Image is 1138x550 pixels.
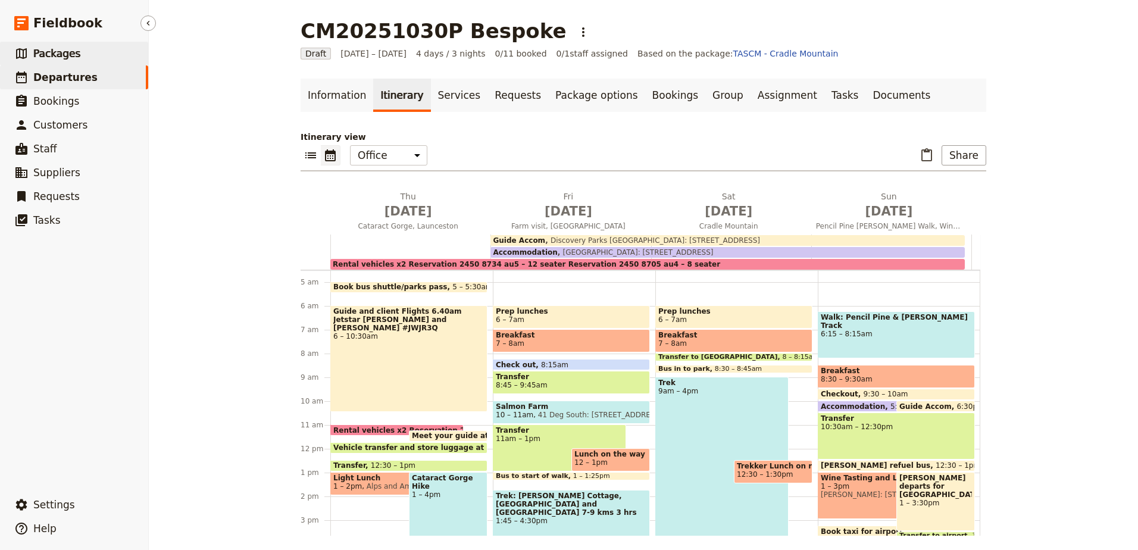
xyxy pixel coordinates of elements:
span: Departures [33,71,98,83]
span: 1 – 3pm [821,482,948,490]
span: 6 – 7am [496,315,524,324]
h2: Fri [495,190,641,220]
div: Trek9am – 4pm [655,377,789,543]
a: Package options [548,79,645,112]
div: 11 am [301,420,330,430]
span: 12:30 – 1:30pm [737,470,793,479]
span: 5:45pm – 10am [890,402,946,410]
div: Meet your guide at [GEOGRAPHIC_DATA], be trek ready [409,430,487,442]
span: Bookings [33,95,79,107]
span: Based on the package: [637,48,838,60]
div: Book bus shuttle/parks pass5 – 5:30am [330,282,487,293]
span: Requests [33,190,80,202]
a: Bookings [645,79,705,112]
a: Itinerary [373,79,430,112]
div: 3 pm [301,515,330,525]
a: Assignment [751,79,824,112]
span: Book bus shuttle/parks pass [333,283,452,291]
div: Transfer to airport3:30 – 3:45pm [896,532,975,540]
button: Sun [DATE]Pencil Pine [PERSON_NAME] Walk, Winery Lunch [811,190,971,235]
span: Wine Tasting and Lunch [821,474,948,482]
span: 12 – 1pm [574,458,608,467]
div: Light Lunch1 – 2pmAlps and Amici - [STREET_ADDRESS][PERSON_NAME] [330,472,464,495]
div: Transfer8:45 – 9:45am [493,371,650,394]
span: 9:30 – 10am [864,390,908,398]
span: Fieldbook [33,14,102,32]
span: 5 – 5:30am [452,283,492,291]
span: 6:30pm – 10am [956,402,1012,410]
button: Paste itinerary item [917,145,937,165]
span: Lunch on the way [574,450,647,458]
button: Fri [DATE]Farm visit, [GEOGRAPHIC_DATA] [490,190,651,235]
span: Draft [301,48,331,60]
div: 9 am [301,373,330,382]
div: Wine Tasting and Lunch1 – 3pm[PERSON_NAME]: [STREET_ADDRESS] [818,472,951,519]
span: 8:15am [541,361,568,368]
h2: Thu [335,190,481,220]
a: Requests [487,79,548,112]
button: Calendar view [321,145,340,165]
div: [PERSON_NAME] refuel bus12:30 – 1pm [818,460,975,471]
div: Guide Accom6:30pm – 10am [896,401,975,412]
span: Transfer [496,373,647,381]
div: 2 pm [301,492,330,501]
span: Breakfast [821,367,972,375]
span: Help [33,523,57,535]
span: Tasks [33,214,61,226]
span: Rental vehicles x2 Reservation 2450 8734 au5 – 12 seater Reservation 2450 8705 au4 – 8 seater [333,426,725,434]
span: 3:30 – 3:45pm [972,532,1020,539]
div: Guide AccomDiscovery Parks [GEOGRAPHIC_DATA]: [STREET_ADDRESS] [490,235,964,246]
span: Bus in to park [658,365,715,373]
span: Checkout [821,390,864,398]
span: Check out [496,361,541,368]
div: Checkout9:30 – 10am [818,389,975,400]
div: Bus in to park8:30 – 8:45am [655,365,812,373]
button: Sat [DATE]Cradle Mountain [651,190,811,235]
div: Prep lunches6 – 7am [493,305,650,329]
div: Salmon Farm10 – 11am41 Deg South: [STREET_ADDRESS][US_STATE] [493,401,650,424]
div: Rental vehicles x2 Reservation 2450 8734 au5 – 12 seater Reservation 2450 8705 au4 – 8 seater [330,259,965,270]
span: Settings [33,499,75,511]
span: 1 – 4pm [412,490,484,499]
div: Trekker Lunch on route12:30 – 1:30pm [734,460,812,483]
div: [PERSON_NAME] departs for [GEOGRAPHIC_DATA].1 – 3:30pm [896,472,975,531]
span: 4 days / 3 nights [416,48,486,60]
span: 10 – 11am [496,411,533,419]
span: 0/11 booked [495,48,547,60]
span: Transfer [821,414,972,423]
span: [GEOGRAPHIC_DATA]: [STREET_ADDRESS] [558,248,714,257]
button: Thu [DATE]Cataract Gorge, Launceston [330,190,490,235]
span: 10:30am – 12:30pm [821,423,972,431]
div: 8 am [301,349,330,358]
span: 8:30 – 8:45am [715,365,762,373]
span: Light Lunch [333,474,461,482]
div: Lunch on the way12 – 1pm [571,448,650,471]
span: Alps and Amici - [STREET_ADDRESS][PERSON_NAME] [362,482,557,490]
span: 41 Deg South: [STREET_ADDRESS][US_STATE] [533,411,702,419]
span: Walk: Pencil Pine & [PERSON_NAME] Track [821,313,972,330]
span: [DATE] [656,202,802,220]
span: 8 – 8:15am [783,354,820,361]
button: List view [301,145,321,165]
span: Accommodation [493,248,557,257]
div: Rental vehicles x2 Reservation 2450 8734 au5 – 12 seater Reservation 2450 8705 au4 – 8 seater [330,424,464,436]
span: [DATE] – [DATE] [340,48,407,60]
span: Transfer to airport [899,532,972,539]
span: Suppliers [33,167,80,179]
span: 1 – 2pm [333,482,362,490]
a: Services [431,79,488,112]
span: 6 – 7am [658,315,687,324]
span: 0 / 1 staff assigned [557,48,628,60]
span: 7 – 8am [658,339,687,348]
span: Transfer [496,426,623,435]
span: [DATE] [335,202,481,220]
span: Trek: [PERSON_NAME] Cottage, [GEOGRAPHIC_DATA] and [GEOGRAPHIC_DATA] 7-9 kms 3 hrs [496,492,647,517]
span: Cataract Gorge Hike [412,474,484,490]
div: Accommodation5:45pm – 10am[GEOGRAPHIC_DATA]: [STREET_ADDRESS] [818,401,951,412]
span: [DATE] [495,202,641,220]
span: [PERSON_NAME] refuel bus [821,461,936,470]
a: Group [705,79,751,112]
div: 5 am [301,277,330,287]
span: [PERSON_NAME]: [STREET_ADDRESS] [821,490,948,499]
span: Pencil Pine [PERSON_NAME] Walk, Winery Lunch [811,221,967,231]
